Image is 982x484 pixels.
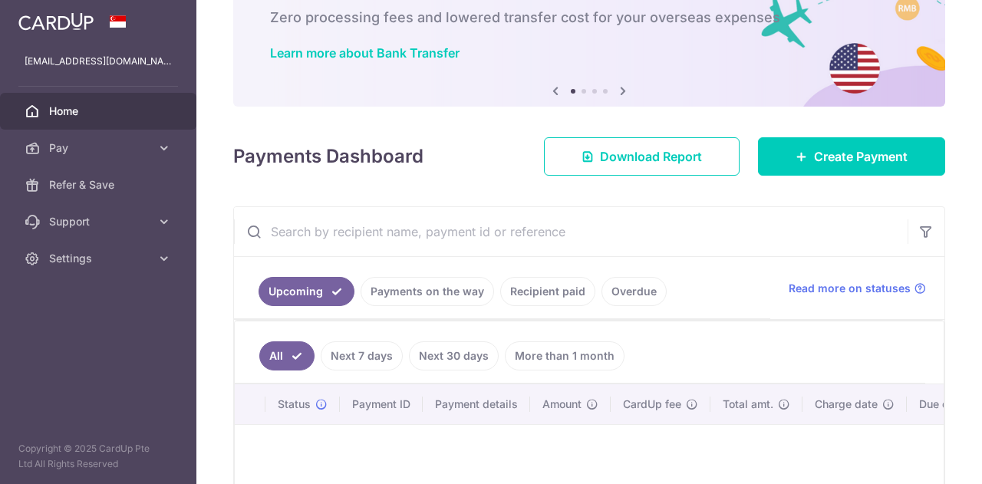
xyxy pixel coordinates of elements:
span: Total amt. [723,397,773,412]
a: Recipient paid [500,277,595,306]
span: Refer & Save [49,177,150,193]
th: Payment ID [340,384,423,424]
span: Pay [49,140,150,156]
span: Support [49,214,150,229]
a: Next 7 days [321,341,403,370]
span: Read more on statuses [789,281,911,296]
span: Amount [542,397,582,412]
a: Download Report [544,137,740,176]
span: Download Report [600,147,702,166]
span: Create Payment [814,147,908,166]
input: Search by recipient name, payment id or reference [234,207,908,256]
a: Next 30 days [409,341,499,370]
span: Due date [919,397,965,412]
span: Status [278,397,311,412]
a: Learn more about Bank Transfer [270,45,460,61]
a: Payments on the way [361,277,494,306]
span: CardUp fee [623,397,681,412]
p: [EMAIL_ADDRESS][DOMAIN_NAME] [25,54,172,69]
a: More than 1 month [505,341,624,370]
span: Home [49,104,150,119]
span: Settings [49,251,150,266]
h4: Payments Dashboard [233,143,423,170]
img: CardUp [18,12,94,31]
a: Upcoming [259,277,354,306]
a: Create Payment [758,137,945,176]
a: Read more on statuses [789,281,926,296]
a: All [259,341,315,370]
h6: Zero processing fees and lowered transfer cost for your overseas expenses [270,8,908,27]
a: Overdue [601,277,667,306]
span: Charge date [815,397,878,412]
th: Payment details [423,384,530,424]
